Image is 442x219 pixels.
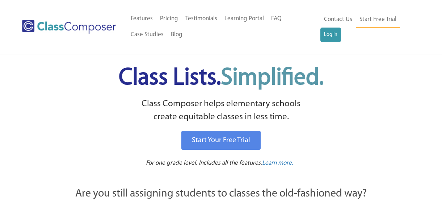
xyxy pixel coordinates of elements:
span: Start Your Free Trial [192,137,250,144]
p: Are you still assigning students to classes the old-fashioned way? [37,186,406,202]
span: Learn more. [262,160,293,166]
a: Learn more. [262,159,293,168]
a: Start Free Trial [356,12,400,28]
a: Learning Portal [221,11,268,27]
nav: Header Menu [320,12,414,42]
span: Class Lists. [119,66,324,90]
span: Simplified. [221,66,324,90]
a: Blog [167,27,186,43]
p: Class Composer helps elementary schools create equitable classes in less time. [35,98,407,124]
a: Features [127,11,156,27]
a: Contact Us [320,12,356,28]
a: FAQ [268,11,285,27]
img: Class Composer [22,20,116,34]
a: Start Your Free Trial [181,131,261,150]
nav: Header Menu [127,11,320,43]
a: Testimonials [182,11,221,27]
a: Log In [320,28,341,42]
span: For one grade level. Includes all the features. [146,160,262,166]
a: Pricing [156,11,182,27]
a: Case Studies [127,27,167,43]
